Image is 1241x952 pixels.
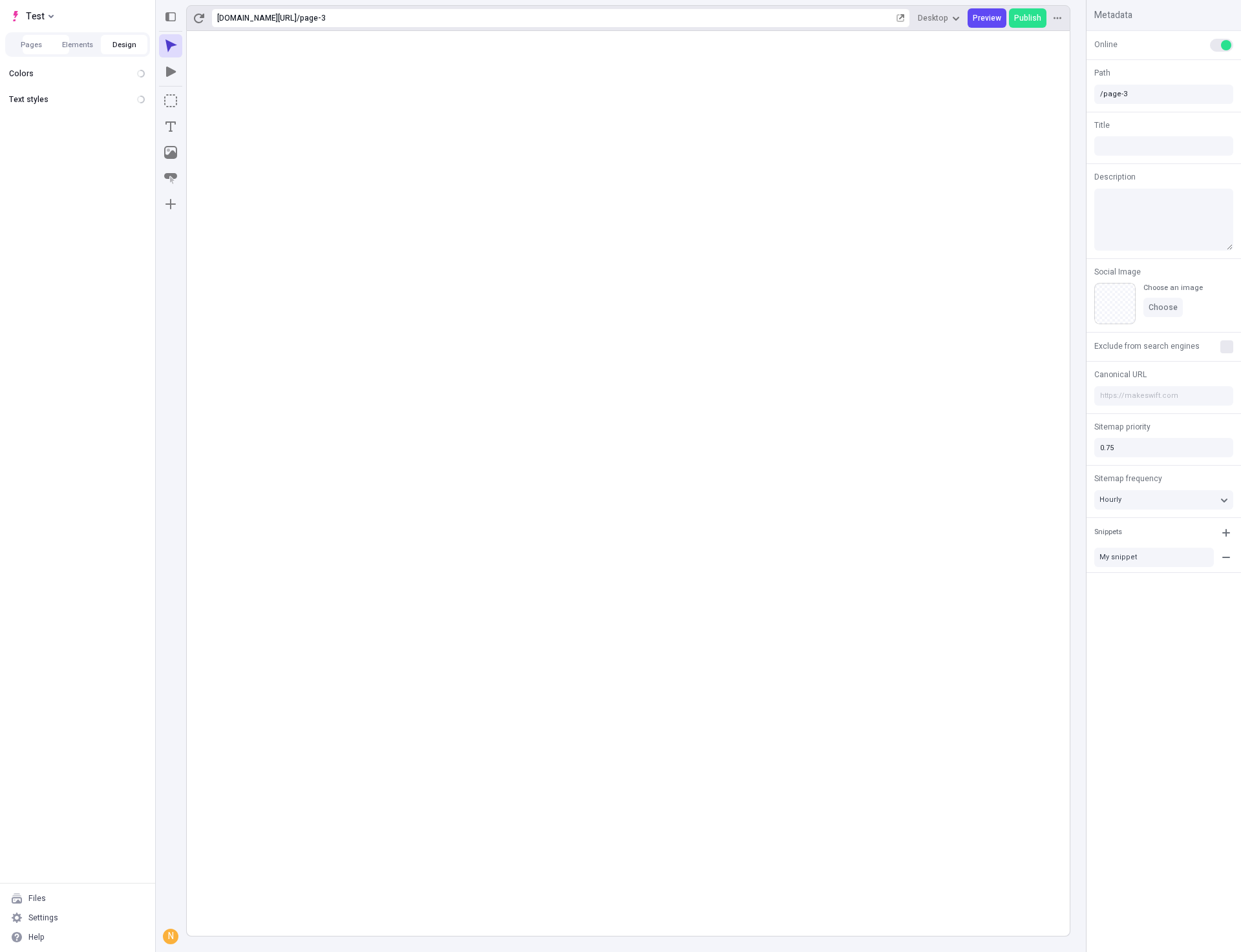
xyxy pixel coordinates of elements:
[159,89,182,112] button: Box
[1094,527,1122,538] div: Snippets
[297,13,300,23] div: /
[159,141,182,164] button: Image
[968,8,1006,28] button: Preview
[1149,302,1178,313] span: Choose
[1143,298,1183,317] button: Choose
[1094,490,1233,510] button: Hourly
[8,35,54,54] button: Pages
[159,167,182,190] button: Button
[5,6,59,26] button: Select site
[1094,266,1141,278] span: Social Image
[913,8,965,28] button: Desktop
[973,13,1001,23] span: Preview
[1094,386,1233,406] input: https://makeswift.com
[54,35,101,54] button: Elements
[1099,552,1209,562] div: My snippet
[9,94,128,105] div: Text styles
[26,8,45,24] span: Test
[164,930,177,943] div: N
[1094,421,1151,433] span: Sitemap priority
[159,115,182,138] button: Text
[1099,494,1121,505] span: Hourly
[1094,67,1110,79] span: Path
[1014,13,1041,23] span: Publish
[300,13,894,23] div: page-3
[1094,369,1147,380] span: Canonical URL
[1094,340,1200,352] span: Exclude from search engines
[101,35,147,54] button: Design
[1094,473,1162,484] span: Sitemap frequency
[918,13,948,23] span: Desktop
[1094,39,1118,50] span: Online
[28,913,58,923] div: Settings
[28,932,45,942] div: Help
[1094,119,1110,131] span: Title
[9,68,128,79] div: Colors
[28,893,46,904] div: Files
[1094,171,1136,183] span: Description
[217,13,297,23] div: [URL][DOMAIN_NAME]
[1009,8,1046,28] button: Publish
[1143,283,1203,293] div: Choose an image
[1094,548,1214,567] button: My snippet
